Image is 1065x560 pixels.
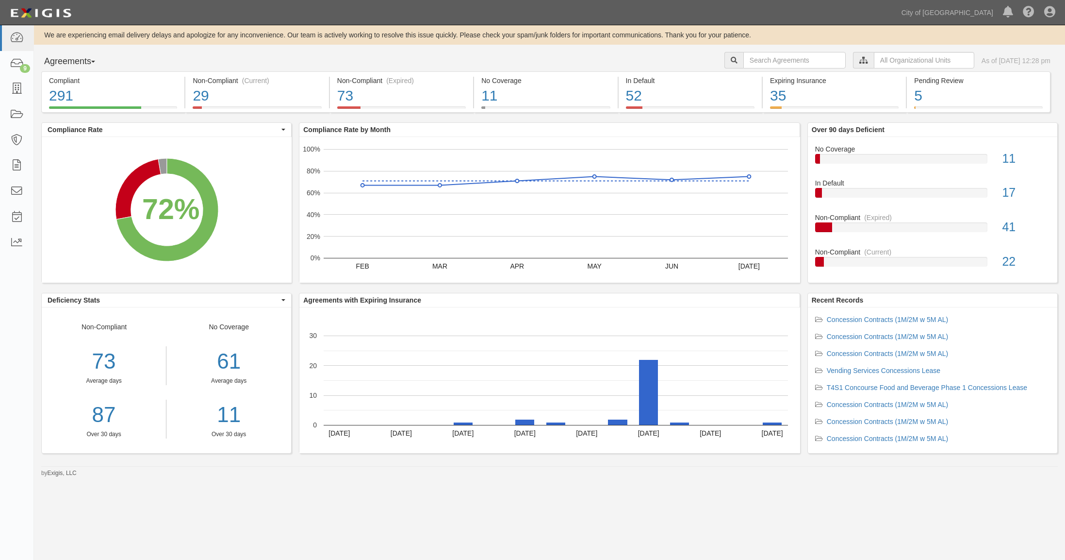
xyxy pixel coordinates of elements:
[827,384,1027,391] a: T4S1 Concourse Food and Beverage Phase 1 Concessions Lease
[474,106,617,114] a: No Coverage11
[815,144,1050,179] a: No Coverage11
[743,52,846,68] input: Search Agreements
[864,213,892,222] div: (Expired)
[812,126,885,134] b: Over 90 days Deficient
[307,232,320,240] text: 20%
[299,137,800,283] svg: A chart.
[48,295,279,305] span: Deficiency Stats
[356,262,369,270] text: FEB
[303,296,421,304] b: Agreements with Expiring Insurance
[311,254,320,262] text: 0%
[808,247,1057,257] div: Non-Compliant
[7,4,74,22] img: logo-5460c22ac91f19d4615b14bd174203de0afe785f0fc80cf4dbbc73dc1793850b.png
[808,178,1057,188] div: In Default
[514,429,536,437] text: [DATE]
[174,346,284,377] div: 61
[812,296,864,304] b: Recent Records
[185,106,328,114] a: Non-Compliant(Current)29
[897,3,998,22] a: City of [GEOGRAPHIC_DATA]
[619,106,762,114] a: In Default52
[386,76,414,85] div: (Expired)
[307,189,320,197] text: 60%
[313,421,317,429] text: 0
[638,429,659,437] text: [DATE]
[738,262,760,270] text: [DATE]
[481,76,610,85] div: No Coverage
[576,429,597,437] text: [DATE]
[329,429,350,437] text: [DATE]
[299,307,800,453] svg: A chart.
[303,145,320,153] text: 100%
[770,85,899,106] div: 35
[174,400,284,430] a: 11
[49,85,177,106] div: 291
[827,367,940,374] a: Vending Services Concessions Lease
[41,469,77,477] small: by
[310,391,317,399] text: 10
[626,85,754,106] div: 52
[174,377,284,385] div: Average days
[41,106,184,114] a: Compliant291
[42,137,292,283] svg: A chart.
[166,322,291,439] div: No Coverage
[42,346,166,377] div: 73
[827,333,949,340] a: Concession Contracts (1M/2M w 5M AL)
[242,76,269,85] div: (Current)
[874,52,974,68] input: All Organizational Units
[995,150,1057,168] div: 11
[193,85,321,106] div: 29
[142,188,200,230] div: 72%
[827,316,949,323] a: Concession Contracts (1M/2M w 5M AL)
[193,76,321,85] div: Non-Compliant (Current)
[763,106,906,114] a: Expiring Insurance35
[432,262,447,270] text: MAR
[995,184,1057,202] div: 17
[307,211,320,219] text: 40%
[48,470,77,476] a: Exigis, LLC
[815,178,1050,213] a: In Default17
[42,322,166,439] div: Non-Compliant
[827,350,949,357] a: Concession Contracts (1M/2M w 5M AL)
[588,262,602,270] text: MAY
[453,429,474,437] text: [DATE]
[391,429,412,437] text: [DATE]
[49,76,177,85] div: Compliant
[34,30,1065,40] div: We are experiencing email delivery delays and apologize for any inconvenience. Our team is active...
[42,400,166,430] a: 87
[815,247,1050,274] a: Non-Compliant(Current)22
[337,76,466,85] div: Non-Compliant (Expired)
[330,106,473,114] a: Non-Compliant(Expired)73
[808,213,1057,222] div: Non-Compliant
[995,253,1057,271] div: 22
[700,429,721,437] text: [DATE]
[808,144,1057,154] div: No Coverage
[174,430,284,439] div: Over 30 days
[20,64,30,73] div: 9
[310,361,317,369] text: 20
[665,262,678,270] text: JUN
[303,126,391,134] b: Compliance Rate by Month
[310,332,317,339] text: 30
[42,430,166,439] div: Over 30 days
[995,219,1057,236] div: 41
[770,76,899,85] div: Expiring Insurance
[914,76,1042,85] div: Pending Review
[481,85,610,106] div: 11
[48,125,279,135] span: Compliance Rate
[982,56,1050,66] div: As of [DATE] 12:28 pm
[827,401,949,408] a: Concession Contracts (1M/2M w 5M AL)
[914,85,1042,106] div: 5
[42,293,291,307] button: Deficiency Stats
[42,377,166,385] div: Average days
[827,418,949,425] a: Concession Contracts (1M/2M w 5M AL)
[762,429,783,437] text: [DATE]
[510,262,524,270] text: APR
[626,76,754,85] div: In Default
[41,52,114,71] button: Agreements
[337,85,466,106] div: 73
[907,106,1050,114] a: Pending Review5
